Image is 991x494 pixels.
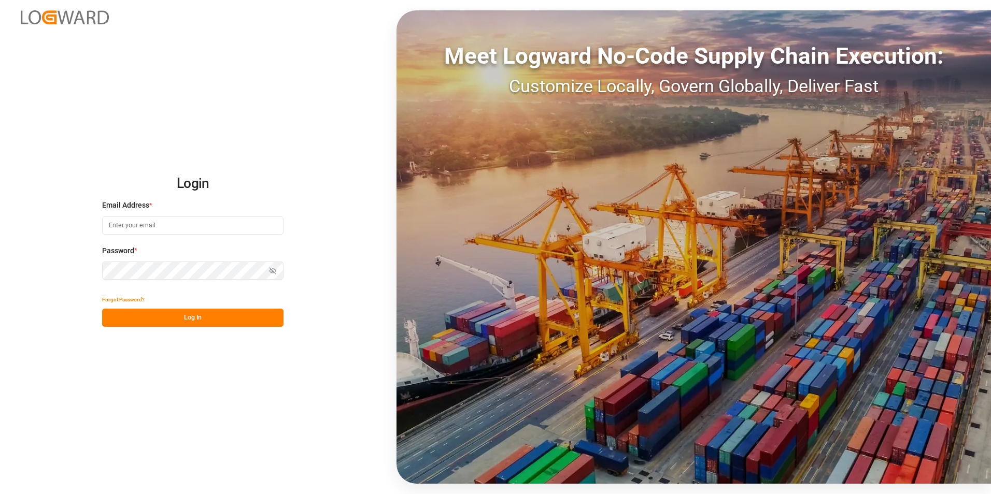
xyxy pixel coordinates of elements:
[397,39,991,73] div: Meet Logward No-Code Supply Chain Execution:
[102,309,284,327] button: Log In
[21,10,109,24] img: Logward_new_orange.png
[397,73,991,99] div: Customize Locally, Govern Globally, Deliver Fast
[102,290,145,309] button: Forgot Password?
[102,216,284,235] input: Enter your email
[102,200,149,211] span: Email Address
[102,167,284,200] h2: Login
[102,245,134,256] span: Password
